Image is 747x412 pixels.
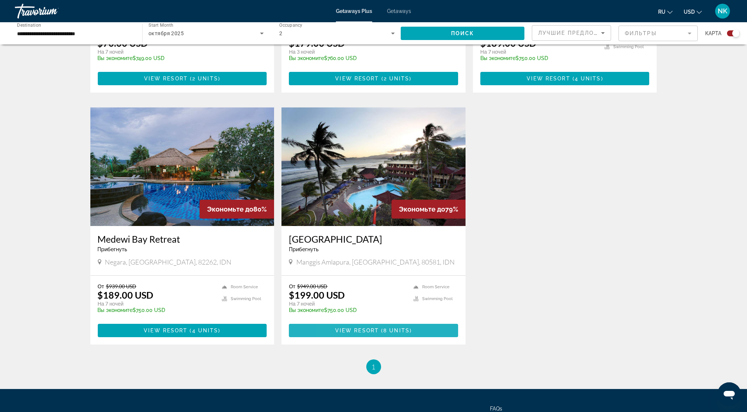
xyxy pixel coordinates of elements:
span: Room Service [231,285,258,289]
button: User Menu [713,3,732,19]
span: 8 units [383,328,410,333]
button: Change currency [684,6,702,17]
p: На 7 ночей [98,300,215,307]
mat-select: Sort by [538,29,605,37]
p: $749.00 USD [98,55,215,61]
span: View Resort [335,76,379,82]
span: октября 2025 [149,30,184,36]
a: Travorium [15,1,89,21]
img: ii_bps1.jpg [281,107,466,226]
a: Getaways Plus [336,8,372,14]
span: ( ) [188,76,220,82]
div: 79% [391,200,466,219]
span: Manggis Amlapura, [GEOGRAPHIC_DATA], 80581, IDN [296,258,455,266]
span: Вы экономите [480,55,516,61]
p: На 7 ночей [289,300,406,307]
img: ii_mdw1.jpg [90,107,274,226]
span: ( ) [379,76,412,82]
span: NK [718,7,727,15]
p: $189.00 USD [98,289,154,300]
span: Negara, [GEOGRAPHIC_DATA], 82262, IDN [105,258,232,266]
iframe: Кнопка запуска окна обмена сообщениями [717,382,741,406]
p: $760.00 USD [289,55,406,61]
div: 80% [200,200,274,219]
span: Поиск [451,30,474,36]
span: Вы экономите [98,55,133,61]
span: Start Month [149,23,173,28]
span: $939.00 USD [106,283,136,289]
button: View Resort(2 units) [98,72,267,85]
button: View Resort(8 units) [289,324,458,337]
span: Вы экономите [289,55,324,61]
span: Swimming Pool [422,296,453,301]
a: FAQs [490,406,503,412]
span: USD [684,9,695,15]
button: View Resort(2 units) [289,72,458,85]
span: 4 units [575,76,601,82]
p: На 7 ночей [480,49,597,55]
span: Прибегнуть [98,246,127,252]
span: ( ) [187,328,220,333]
span: 1 [372,363,376,371]
span: От [289,283,295,289]
span: 4 units [192,328,219,333]
span: От [98,283,104,289]
span: View Resort [335,328,379,333]
nav: Pagination [90,359,657,374]
p: $750.00 USD [480,55,597,61]
span: 2 [279,30,282,36]
button: View Resort(4 units) [98,324,267,337]
span: ( ) [570,76,603,82]
span: Room Service [422,285,450,289]
span: 2 units [192,76,218,82]
span: 2 units [384,76,410,82]
p: $199.00 USD [289,289,345,300]
span: Прибегнуть [289,246,319,252]
button: Change language [658,6,673,17]
span: Экономьте до [399,205,445,213]
span: $949.00 USD [297,283,327,289]
span: Swimming Pool [613,44,644,49]
a: Medewi Bay Retreat [98,233,267,245]
span: ru [658,9,666,15]
span: ( ) [379,328,412,333]
span: View Resort [527,76,570,82]
span: Вы экономите [98,307,133,313]
span: карта [705,28,721,39]
p: На 7 ночей [98,49,215,55]
a: Getaways [387,8,411,14]
p: $750.00 USD [289,307,406,313]
button: View Resort(4 units) [480,72,650,85]
span: Экономьте до [207,205,253,213]
span: View Resort [144,328,187,333]
span: Destination [17,23,41,28]
span: Вы экономите [289,307,324,313]
p: $750.00 USD [98,307,215,313]
span: Occupancy [279,23,303,28]
span: Swimming Pool [231,296,261,301]
p: На 3 ночей [289,49,406,55]
a: [GEOGRAPHIC_DATA] [289,233,458,245]
button: Поиск [401,27,524,40]
span: Лучшие предложения [538,30,617,36]
span: View Resort [144,76,188,82]
button: Filter [618,25,698,41]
